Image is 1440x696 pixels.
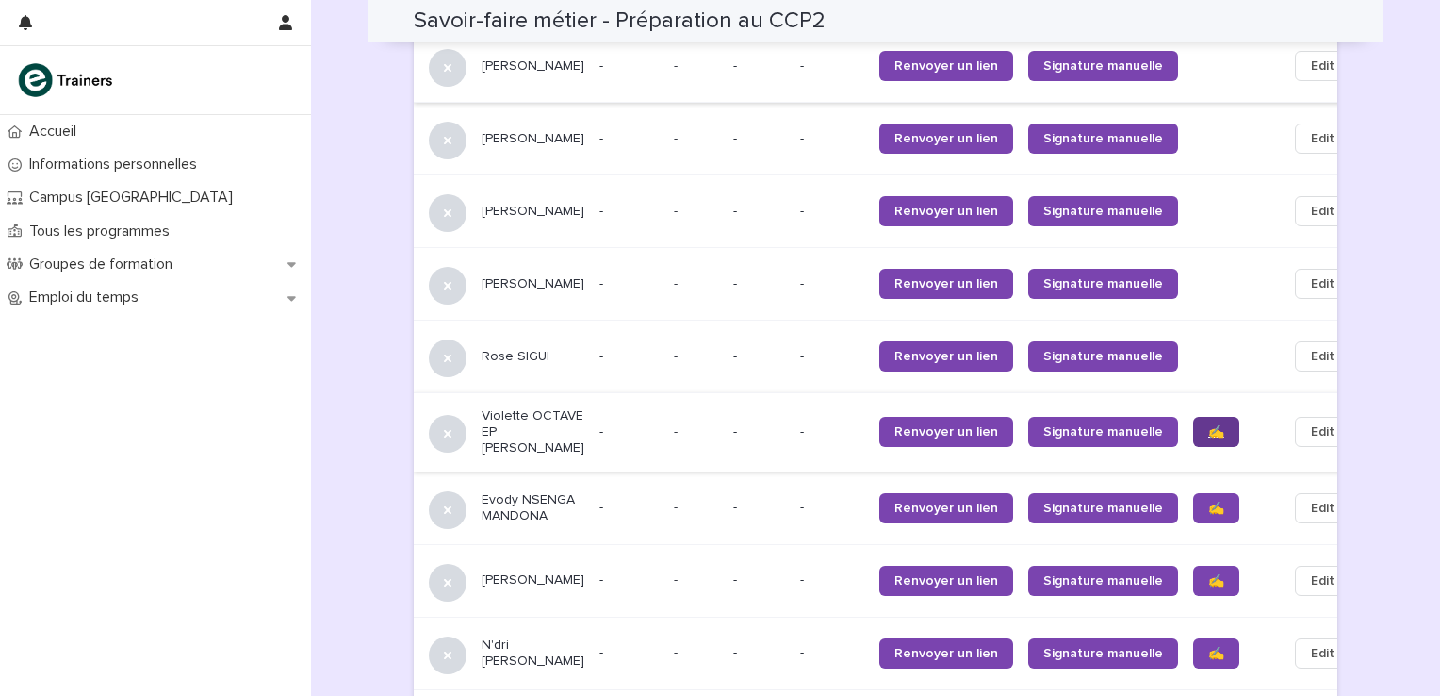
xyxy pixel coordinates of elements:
a: Renvoyer un lien [879,493,1013,523]
button: Edit [1295,493,1350,523]
a: ✍️ [1193,638,1239,669]
span: Renvoyer un lien [894,205,998,218]
span: Signature manuelle [1043,647,1163,660]
p: Groupes de formation [22,256,188,273]
p: - [800,58,864,75]
tr: [PERSON_NAME]--- --Renvoyer un lienSignature manuelleEdit [414,103,1381,175]
a: ✍️ [1193,493,1239,523]
p: - [599,572,659,588]
a: Signature manuelle [1028,124,1178,154]
span: Edit [1311,644,1334,663]
span: Edit [1311,202,1334,221]
p: - [800,276,864,292]
p: - [733,349,785,365]
p: Tous les programmes [22,223,185,240]
a: Renvoyer un lien [879,417,1013,447]
tr: Rose SIGUI--- --Renvoyer un lienSignature manuelleEdit [414,321,1381,393]
h2: Savoir-faire métier - Préparation au CCP2 [414,8,826,35]
p: - [733,500,785,516]
span: ✍️ [1208,425,1224,439]
p: - [733,424,785,440]
p: - [599,204,659,220]
p: - [674,55,681,75]
a: Signature manuelle [1028,493,1178,523]
p: - [800,204,864,220]
img: K0CqGN7SDeD6s4JG8KQk [15,61,119,99]
span: Renvoyer un lien [894,425,998,439]
p: - [733,58,785,75]
a: Signature manuelle [1028,566,1178,596]
p: - [599,424,659,440]
span: ✍️ [1208,647,1224,660]
p: - [733,204,785,220]
p: - [733,131,785,147]
button: Edit [1295,51,1350,81]
p: - [674,200,681,220]
span: Renvoyer un lien [894,574,998,588]
p: [PERSON_NAME] [482,131,584,147]
button: Edit [1295,196,1350,226]
span: Edit [1311,57,1334,75]
p: - [599,131,659,147]
tr: [PERSON_NAME]--- --Renvoyer un lienSignature manuelleEdit [414,248,1381,321]
a: Signature manuelle [1028,196,1178,226]
p: Evody NSENGA MANDONA [482,492,584,524]
p: - [800,424,864,440]
p: Accueil [22,123,91,141]
span: Renvoyer un lien [894,350,998,363]
span: Edit [1311,347,1334,366]
p: [PERSON_NAME] [482,572,584,588]
span: Signature manuelle [1043,132,1163,145]
p: - [674,569,681,588]
span: Signature manuelle [1043,425,1163,439]
span: Edit [1311,572,1334,590]
p: [PERSON_NAME] [482,204,584,220]
span: ✍️ [1208,502,1224,515]
a: Signature manuelle [1028,638,1178,669]
span: Edit [1311,423,1334,441]
tr: [PERSON_NAME]--- --Renvoyer un lienSignature manuelle✍️Edit [414,544,1381,617]
span: Renvoyer un lien [894,277,998,290]
p: - [599,276,659,292]
a: Renvoyer un lien [879,638,1013,669]
tr: Violette OCTAVE EP [PERSON_NAME]--- --Renvoyer un lienSignature manuelle✍️Edit [414,393,1381,472]
tr: Evody NSENGA MANDONA--- --Renvoyer un lienSignature manuelle✍️Edit [414,472,1381,544]
span: Signature manuelle [1043,277,1163,290]
tr: N'dri [PERSON_NAME]--- --Renvoyer un lienSignature manuelle✍️Edit [414,617,1381,689]
p: Emploi du temps [22,289,154,307]
p: Informations personnelles [22,156,212,174]
span: Edit [1311,499,1334,518]
p: - [733,276,785,292]
tr: [PERSON_NAME]--- --Renvoyer un lienSignature manuelleEdit [414,30,1381,103]
button: Edit [1295,638,1350,669]
a: Renvoyer un lien [879,196,1013,226]
p: - [674,345,681,365]
p: - [674,421,681,440]
a: ✍️ [1193,566,1239,596]
a: Signature manuelle [1028,417,1178,447]
span: Signature manuelle [1043,574,1163,588]
button: Edit [1295,417,1350,447]
p: - [599,500,659,516]
a: Signature manuelle [1028,51,1178,81]
p: - [733,645,785,661]
a: ✍️ [1193,417,1239,447]
p: - [800,572,864,588]
p: - [599,349,659,365]
a: Renvoyer un lien [879,566,1013,596]
a: Renvoyer un lien [879,51,1013,81]
p: - [800,131,864,147]
span: Edit [1311,129,1334,148]
p: - [733,572,785,588]
span: Signature manuelle [1043,350,1163,363]
p: Violette OCTAVE EP [PERSON_NAME] [482,408,584,456]
p: - [599,58,659,75]
span: Signature manuelle [1043,59,1163,73]
button: Edit [1295,341,1350,372]
p: - [800,349,864,365]
p: [PERSON_NAME] [482,276,584,292]
span: Signature manuelle [1043,502,1163,515]
span: Signature manuelle [1043,205,1163,218]
p: Campus [GEOGRAPHIC_DATA] [22,189,248,207]
a: Signature manuelle [1028,269,1178,299]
